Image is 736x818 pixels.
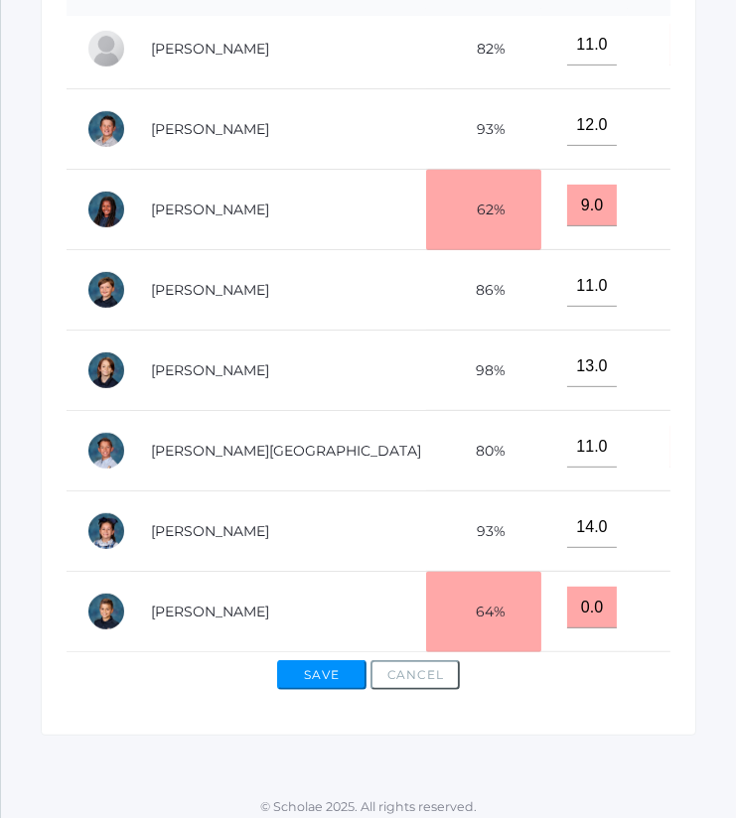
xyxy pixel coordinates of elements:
div: Preston Veenendaal [86,431,126,471]
button: Cancel [370,660,460,690]
td: 80% [426,411,541,491]
a: [PERSON_NAME] [151,522,269,540]
td: 86% [426,250,541,331]
td: 82% [426,9,541,89]
p: © Scholae 2025. All rights reserved. [1,798,736,817]
div: Norah Hosking [86,190,126,229]
a: [PERSON_NAME] [151,40,269,58]
div: Asher Pedersen [86,270,126,310]
td: 93% [426,491,541,572]
button: Save [277,660,367,690]
a: [PERSON_NAME] [151,201,269,218]
a: [PERSON_NAME] [151,603,269,620]
a: [PERSON_NAME] [151,281,269,299]
td: 64% [426,572,541,652]
div: Eli Henry [86,29,126,68]
div: Levi Herrera [86,109,126,149]
a: [PERSON_NAME][GEOGRAPHIC_DATA] [151,442,421,460]
td: 62% [426,170,541,250]
a: [PERSON_NAME] [151,361,269,379]
div: Nathaniel Torok [86,350,126,390]
td: 98% [426,331,541,411]
div: Brayden Zacharia [86,592,126,631]
div: Annabelle Yepiskoposyan [86,511,126,551]
td: 93% [426,89,541,170]
a: [PERSON_NAME] [151,120,269,138]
